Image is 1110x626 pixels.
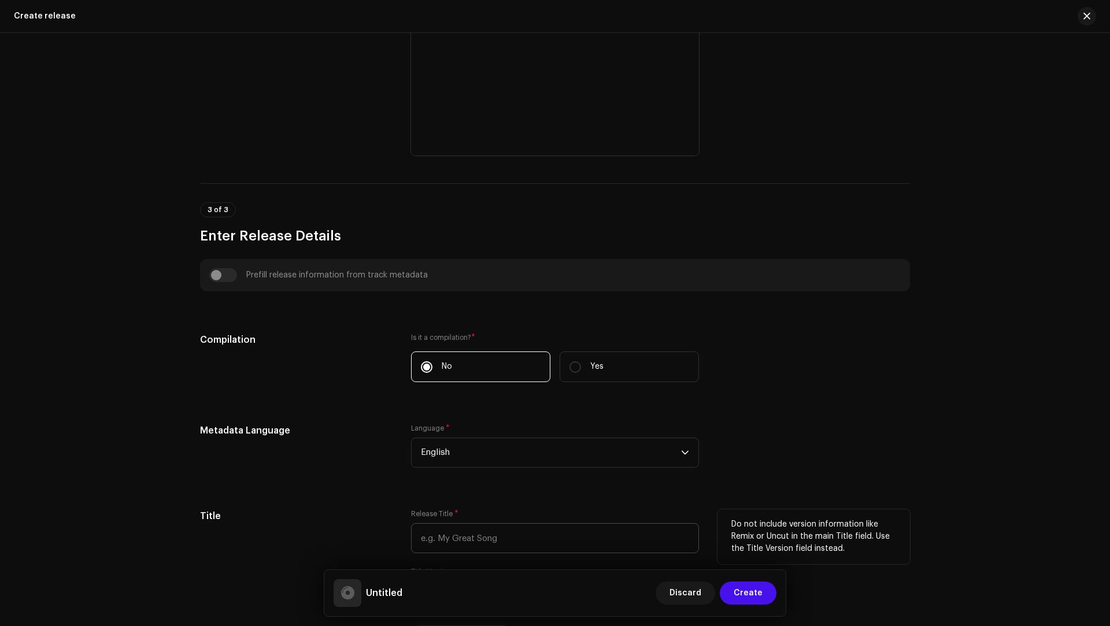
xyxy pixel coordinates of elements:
label: Title Version [411,567,450,576]
span: English [421,438,681,467]
h5: Metadata Language [200,424,393,438]
h5: Compilation [200,333,393,347]
label: Is it a compilation? [411,333,699,342]
label: Language [411,424,450,433]
p: Do not include version information like Remix or Uncut in the main Title field. Use the Title Ver... [731,518,896,555]
span: 3 of 3 [208,206,228,213]
span: Discard [669,581,701,605]
button: Discard [656,581,715,605]
h5: Untitled [366,586,402,600]
div: dropdown trigger [681,438,689,467]
button: Create [720,581,776,605]
label: Release Title [411,509,458,518]
input: e.g. My Great Song [411,523,699,553]
p: No [442,361,452,373]
h3: Enter Release Details [200,227,910,245]
h5: Title [200,509,393,523]
p: Yes [590,361,604,373]
span: Create [734,581,763,605]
